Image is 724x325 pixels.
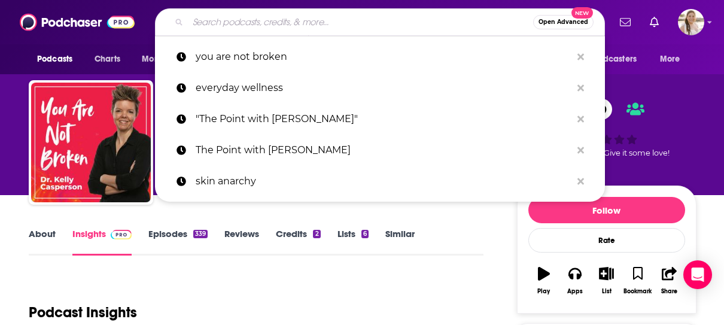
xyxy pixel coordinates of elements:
button: Follow [528,197,685,223]
a: Similar [385,228,415,256]
a: Lists6 [337,228,369,256]
p: skin anarchy [196,166,571,197]
div: Apps [567,288,583,295]
span: More [660,51,680,68]
button: open menu [652,48,695,71]
span: Podcasts [37,51,72,68]
button: open menu [133,48,200,71]
span: Charts [95,51,120,68]
p: you are not broken [196,41,571,72]
div: 69Good podcast? Give it some love! [517,91,696,165]
a: you are not broken [155,41,605,72]
a: Reviews [224,228,259,256]
div: Rate [528,228,685,253]
a: Episodes339 [148,228,208,256]
span: Logged in as acquavie [678,9,704,35]
button: open menu [29,48,88,71]
button: Play [528,259,559,302]
h1: Podcast Insights [29,303,137,321]
a: Credits2 [276,228,320,256]
button: Share [653,259,685,302]
a: skin anarchy [155,166,605,197]
button: Show profile menu [678,9,704,35]
p: "The Point with Marcia Kramer" [196,104,571,135]
a: The Point with [PERSON_NAME] [155,135,605,166]
div: Play [537,288,550,295]
button: Open AdvancedNew [533,15,594,29]
p: The Point with Marcia Kramer [196,135,571,166]
img: Podchaser - Follow, Share and Rate Podcasts [20,11,135,34]
a: "The Point with [PERSON_NAME]" [155,104,605,135]
div: List [602,288,612,295]
span: For Podcasters [579,51,637,68]
a: Show notifications dropdown [645,12,664,32]
button: Bookmark [622,259,653,302]
img: You Are Not Broken [31,83,151,202]
div: Bookmark [623,288,652,295]
div: Open Intercom Messenger [683,260,712,289]
span: New [571,7,593,19]
a: everyday wellness [155,72,605,104]
button: open menu [571,48,654,71]
img: User Profile [678,9,704,35]
div: 6 [361,230,369,238]
button: List [591,259,622,302]
div: 2 [313,230,320,238]
img: Podchaser Pro [111,230,132,239]
div: Search podcasts, credits, & more... [155,8,605,36]
div: 339 [193,230,208,238]
span: Good podcast? Give it some love! [544,148,670,157]
a: About [29,228,56,256]
span: Open Advanced [539,19,588,25]
div: Share [661,288,677,295]
span: Monitoring [142,51,184,68]
p: everyday wellness [196,72,571,104]
button: Apps [559,259,591,302]
input: Search podcasts, credits, & more... [188,13,533,32]
a: Show notifications dropdown [615,12,635,32]
a: Charts [87,48,127,71]
a: InsightsPodchaser Pro [72,228,132,256]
